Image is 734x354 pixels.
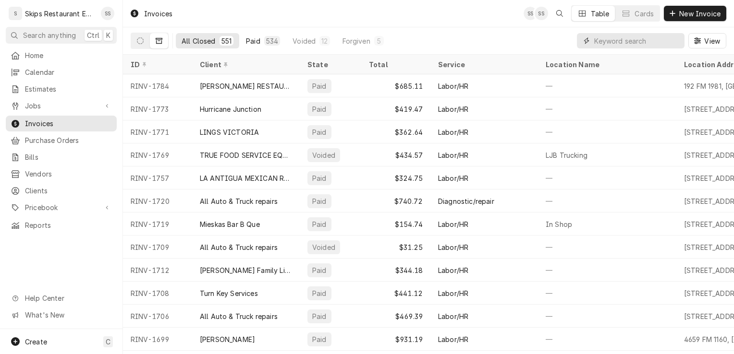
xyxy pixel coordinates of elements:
div: SS [535,7,548,20]
span: Jobs [25,101,98,111]
div: Labor/HR [438,242,468,252]
div: 551 [221,36,232,46]
div: Forgiven [343,36,370,46]
div: Shan Skipper's Avatar [535,7,548,20]
a: Invoices [6,116,117,131]
div: Paid [311,173,328,183]
div: Diagnostic/repair [438,196,494,206]
div: Turn Key Services [200,288,258,298]
a: Home [6,47,117,63]
div: Labor/HR [438,127,468,137]
div: Voided [293,36,316,46]
span: Invoices [25,118,112,129]
div: — [538,74,676,97]
div: $324.75 [361,166,430,189]
span: Reports [25,220,112,230]
div: Labor/HR [438,173,468,183]
div: RINV-1712 [123,259,192,282]
span: New Invoice [677,9,722,19]
div: LINGS VICTORIA [200,127,259,137]
div: Client [200,59,290,70]
div: Paid [311,334,328,344]
button: View [688,33,726,48]
div: $931.19 [361,328,430,351]
div: Labor/HR [438,265,468,275]
span: Home [25,50,112,60]
div: $685.11 [361,74,430,97]
div: $441.12 [361,282,430,305]
div: — [538,305,676,328]
div: Paid [311,219,328,229]
span: Ctrl [87,30,99,40]
div: [PERSON_NAME] Family Limited Partnership [200,265,292,275]
a: Go to Jobs [6,98,117,114]
div: Labor/HR [438,150,468,160]
div: Paid [311,311,328,321]
div: — [538,97,676,120]
div: RINV-1706 [123,305,192,328]
div: In Shop [546,219,572,229]
div: $434.57 [361,143,430,166]
div: S [9,7,22,20]
div: $419.47 [361,97,430,120]
span: Calendar [25,67,112,77]
a: Go to What's New [6,307,117,323]
a: Go to Help Center [6,290,117,306]
div: Labor/HR [438,219,468,229]
div: Paid [311,81,328,91]
a: Bills [6,149,117,165]
button: New Invoice [664,6,726,21]
div: RINV-1699 [123,328,192,351]
div: $469.39 [361,305,430,328]
span: Clients [25,186,112,196]
div: Voided [311,242,336,252]
div: Table [591,9,610,19]
span: Purchase Orders [25,135,112,145]
div: LA ANTIGUA MEXICAN RESTAURANT [200,173,292,183]
div: All Auto & Truck repairs [200,196,278,206]
div: 12 [321,36,328,46]
div: Labor/HR [438,104,468,114]
div: $154.74 [361,212,430,236]
button: Open search [552,6,567,21]
div: [PERSON_NAME] [200,334,255,344]
a: Clients [6,183,117,199]
div: Shan Skipper's Avatar [101,7,114,20]
div: SS [524,7,537,20]
div: RINV-1773 [123,97,192,120]
div: Labor/HR [438,334,468,344]
div: RINV-1769 [123,143,192,166]
div: Paid [311,127,328,137]
div: RINV-1757 [123,166,192,189]
div: — [538,120,676,143]
div: LJB Trucking [546,150,587,160]
div: Mieskas Bar B Que [200,219,260,229]
div: Location Name [546,59,667,70]
div: $740.72 [361,189,430,212]
div: 534 [266,36,278,46]
div: Cards [635,9,654,19]
div: [PERSON_NAME] RESTAURANT [200,81,292,91]
div: $344.18 [361,259,430,282]
div: All Auto & Truck repairs [200,311,278,321]
a: Purchase Orders [6,132,117,148]
div: Labor/HR [438,311,468,321]
div: $31.25 [361,236,430,259]
span: Search anything [23,30,76,40]
span: Help Center [25,293,111,303]
div: RINV-1784 [123,74,192,97]
span: Create [25,338,47,346]
div: Service [438,59,528,70]
div: $362.64 [361,120,430,143]
div: State [307,59,354,70]
div: RINV-1720 [123,189,192,212]
div: All Auto & Truck repairs [200,242,278,252]
span: K [106,30,110,40]
div: — [538,236,676,259]
input: Keyword search [594,33,680,48]
span: Pricebook [25,202,98,212]
div: Labor/HR [438,81,468,91]
div: TRUE FOOD SERVICE EQUIPMENT INC [200,150,292,160]
div: Paid [311,104,328,114]
div: Paid [311,288,328,298]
